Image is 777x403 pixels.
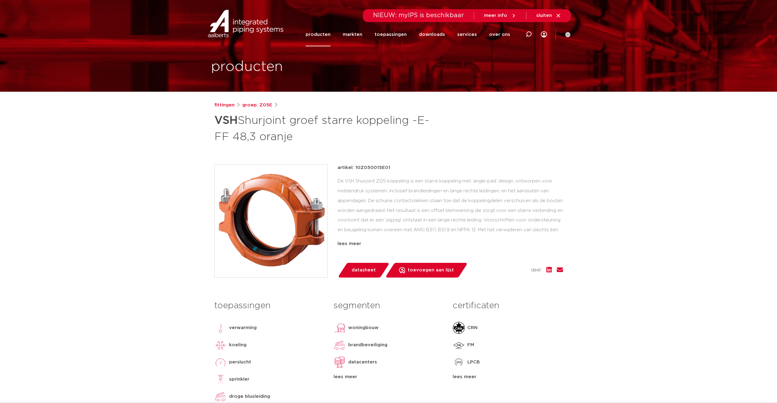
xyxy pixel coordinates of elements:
[453,300,563,312] h3: certificaten
[467,359,480,366] p: LPCB
[214,356,227,368] img: perslucht
[229,376,249,383] p: sprinkler
[408,265,454,275] span: toevoegen aan lijst
[306,23,510,46] nav: Menu
[453,322,465,334] img: CRN
[229,341,247,349] p: koeling
[484,13,507,18] span: meer info
[453,356,465,368] img: LPCB
[229,359,251,366] p: perslucht
[214,373,227,386] img: sprinkler
[453,373,563,381] div: lees meer
[334,339,346,351] img: brandbeveiliging
[484,13,516,18] a: meer info
[531,267,541,274] span: deel:
[338,240,563,248] div: lees meer
[348,359,377,366] p: datacenters
[214,339,227,351] img: koeling
[211,57,283,77] h1: producten
[343,23,362,46] a: markten
[242,102,272,109] a: groep: Z05E
[214,390,227,403] img: droge blusleiding
[467,341,474,349] p: FM
[536,13,561,18] a: sluiten
[457,23,477,46] a: services
[338,176,563,238] div: De VSH Shurjoint Z05 koppeling is een starre koppeling met ‘angle-pad’ design, ontworpen voor mid...
[419,23,445,46] a: downloads
[348,324,379,332] p: woningbouw
[334,322,346,334] img: woningbouw
[215,164,327,277] img: Product Image for VSH Shurjoint groef starre koppeling -E- FF 48,3 oranje
[214,115,238,126] strong: VSH
[489,23,510,46] a: over ons
[352,265,376,275] span: datasheet
[373,12,464,18] span: NIEUW: myIPS is beschikbaar
[541,28,547,41] div: my IPS
[338,164,390,171] p: artikel: 10Z050015E01
[229,393,270,400] p: droge blusleiding
[453,339,465,351] img: FM
[334,300,443,312] h3: segmenten
[467,324,477,332] p: CRN
[334,373,443,381] div: lees meer
[375,23,407,46] a: toepassingen
[214,300,324,312] h3: toepassingen
[214,102,235,109] a: fittingen
[306,23,330,46] a: producten
[214,322,227,334] img: verwarming
[334,356,346,368] img: datacenters
[536,13,552,18] span: sluiten
[229,324,257,332] p: verwarming
[348,341,387,349] p: brandbeveiliging
[214,111,444,144] h1: Shurjoint groef starre koppeling -E- FF 48,3 oranje
[338,263,390,278] a: datasheet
